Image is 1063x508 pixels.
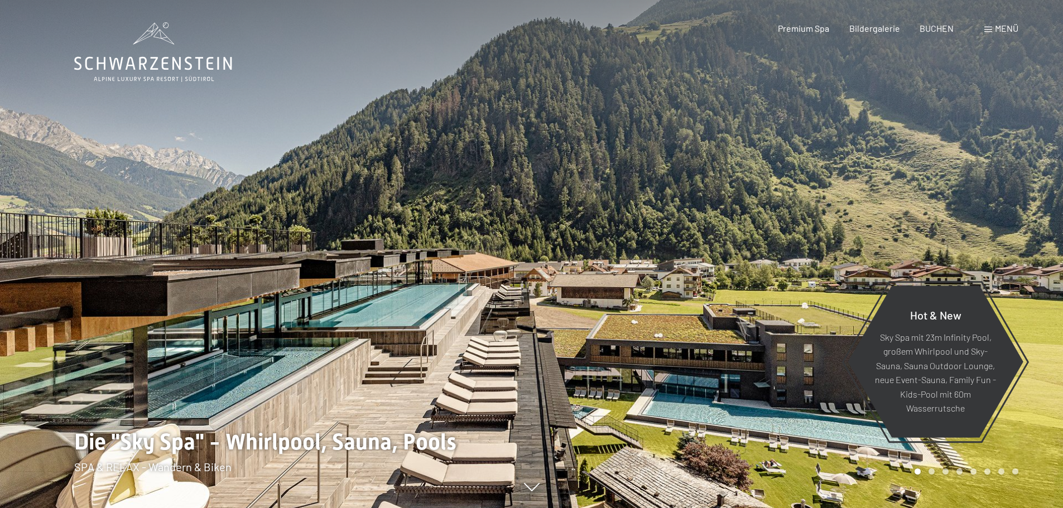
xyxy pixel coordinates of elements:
p: Sky Spa mit 23m Infinity Pool, großem Whirlpool und Sky-Sauna, Sauna Outdoor Lounge, neue Event-S... [875,330,996,415]
div: Carousel Page 1 (Current Slide) [915,468,921,475]
div: Carousel Pagination [911,468,1018,475]
div: Carousel Page 2 [929,468,935,475]
a: Bildergalerie [849,23,900,33]
div: Carousel Page 8 [1012,468,1018,475]
div: Carousel Page 7 [998,468,1004,475]
a: Hot & New Sky Spa mit 23m Infinity Pool, großem Whirlpool und Sky-Sauna, Sauna Outdoor Lounge, ne... [847,285,1024,438]
a: BUCHEN [920,23,954,33]
div: Carousel Page 6 [984,468,990,475]
a: Premium Spa [778,23,829,33]
div: Carousel Page 4 [956,468,963,475]
div: Carousel Page 3 [942,468,949,475]
span: Hot & New [910,308,961,321]
div: Carousel Page 5 [970,468,977,475]
span: Menü [995,23,1018,33]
